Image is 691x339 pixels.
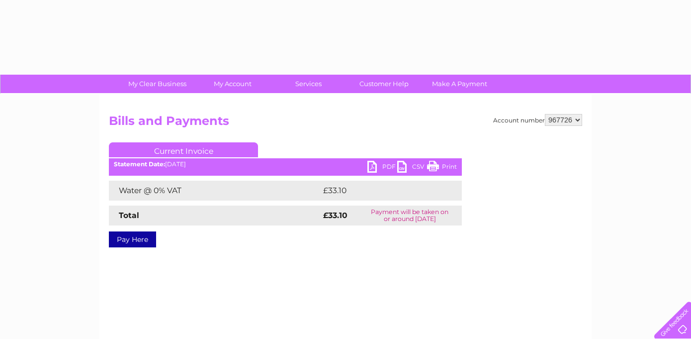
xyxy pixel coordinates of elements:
a: Services [267,75,349,93]
td: Payment will be taken on or around [DATE] [357,206,462,226]
a: My Clear Business [116,75,198,93]
a: Print [427,161,457,175]
td: Water @ 0% VAT [109,181,321,201]
strong: £33.10 [323,211,347,220]
a: Pay Here [109,231,156,247]
td: £33.10 [321,181,441,201]
a: CSV [397,161,427,175]
a: PDF [367,161,397,175]
b: Statement Date: [114,160,165,168]
div: [DATE] [109,161,462,168]
div: Account number [493,114,582,126]
a: Current Invoice [109,142,258,157]
a: My Account [192,75,274,93]
h2: Bills and Payments [109,114,582,133]
a: Make A Payment [419,75,501,93]
a: Customer Help [343,75,425,93]
strong: Total [119,211,139,220]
